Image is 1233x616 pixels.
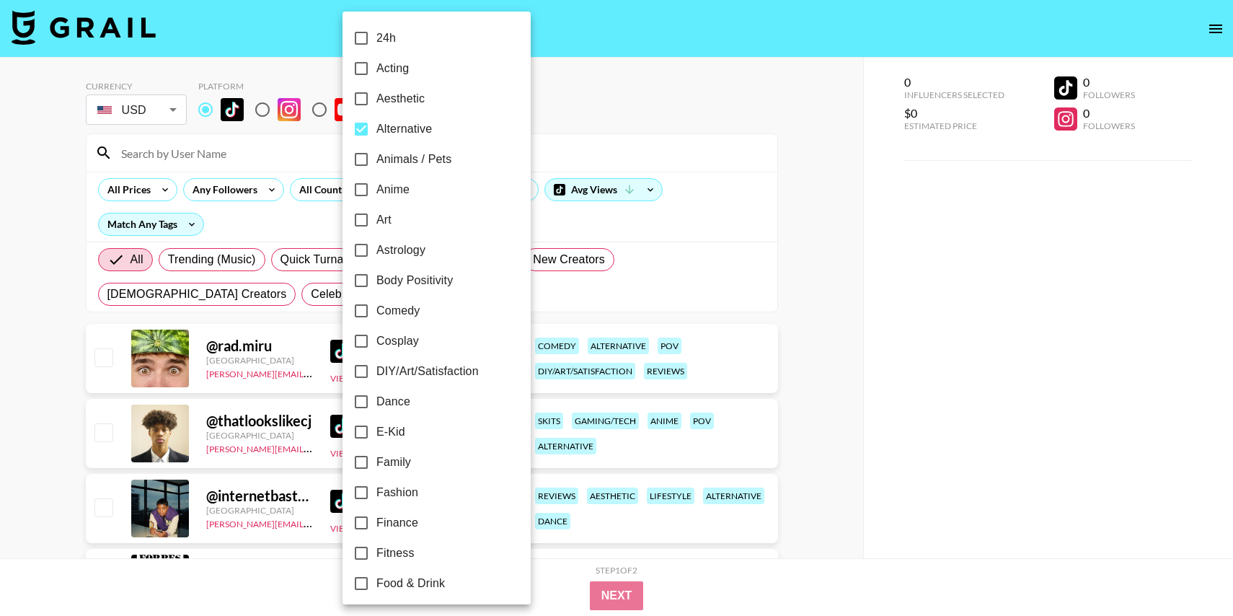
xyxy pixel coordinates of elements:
span: Aesthetic [376,90,425,107]
span: Family [376,454,411,471]
span: Fitness [376,545,415,562]
span: Astrology [376,242,425,259]
span: Finance [376,514,418,532]
span: Acting [376,60,409,77]
span: 24h [376,30,396,47]
iframe: Drift Widget Chat Controller [1161,544,1216,599]
span: DIY/Art/Satisfaction [376,363,479,380]
span: Body Positivity [376,272,453,289]
span: Comedy [376,302,420,320]
span: Fashion [376,484,418,501]
span: Animals / Pets [376,151,451,168]
span: Anime [376,181,410,198]
span: Cosplay [376,333,419,350]
span: Alternative [376,120,432,138]
span: E-Kid [376,423,405,441]
span: Dance [376,393,410,410]
span: Art [376,211,392,229]
span: Food & Drink [376,575,445,592]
